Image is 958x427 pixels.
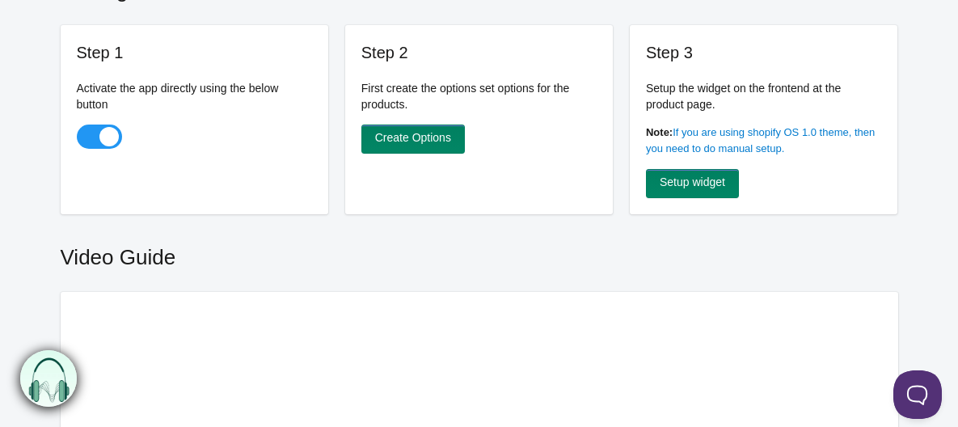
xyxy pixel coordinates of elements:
a: Create Options [361,125,465,154]
h3: Step 3 [646,41,882,64]
b: Note: [646,126,673,138]
p: First create the options set options for the products. [361,80,597,112]
p: Setup the widget on the frontend at the product page. [646,80,882,112]
img: bxm.png [20,350,77,407]
iframe: Toggle Customer Support [893,370,942,419]
p: Activate the app directly using the below button [77,80,313,112]
a: If you are using shopify OS 1.0 theme, then you need to do manual setup. [646,126,875,154]
a: Setup widget [646,169,739,198]
h3: Step 1 [77,41,313,64]
h2: Video Guide [61,226,898,280]
h3: Step 2 [361,41,597,64]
